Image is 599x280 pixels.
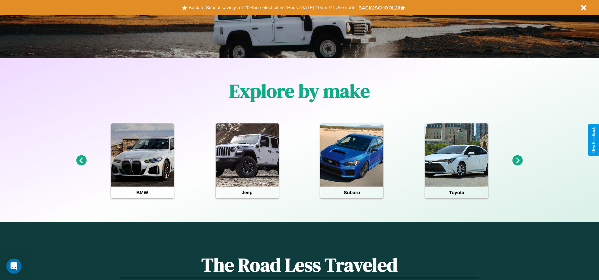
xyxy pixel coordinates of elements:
[358,5,400,10] b: BACK2SCHOOL20
[591,127,596,153] div: Give Feedback
[120,252,479,278] h1: The Road Less Traveled
[229,78,370,104] h1: Explore by make
[187,3,358,12] button: Back to School savings of 20% in select cities! Ends [DATE] 10am PT.Use code:
[425,187,488,198] h4: Toyota
[320,187,383,198] h4: Subaru
[111,187,174,198] h4: BMW
[216,187,279,198] h4: Jeep
[6,259,21,274] iframe: Intercom live chat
